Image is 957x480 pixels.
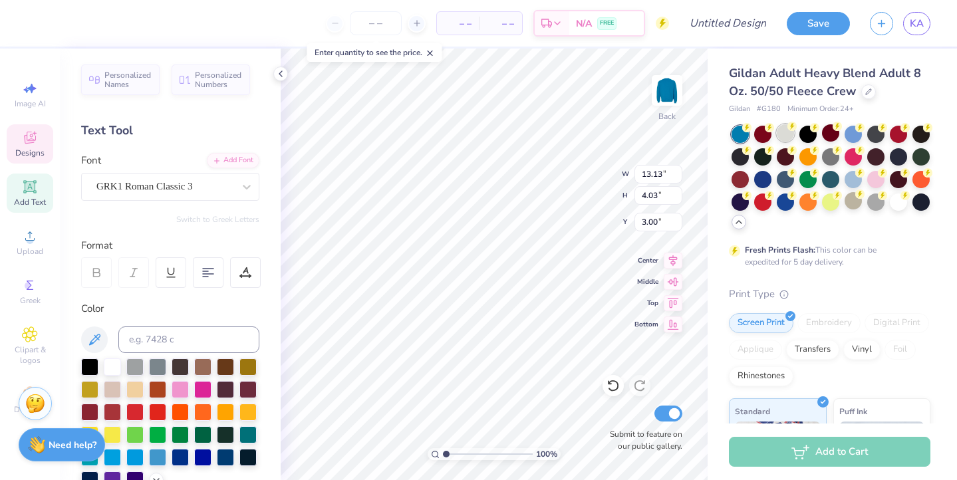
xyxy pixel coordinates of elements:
[634,320,658,329] span: Bottom
[104,70,152,89] span: Personalized Names
[757,104,781,115] span: # G180
[735,404,770,418] span: Standard
[20,295,41,306] span: Greek
[885,340,916,360] div: Foil
[634,277,658,287] span: Middle
[603,428,682,452] label: Submit to feature on our public gallery.
[15,98,46,109] span: Image AI
[14,197,46,207] span: Add Text
[176,214,259,225] button: Switch to Greek Letters
[729,287,930,302] div: Print Type
[118,326,259,353] input: e.g. 7428 c
[15,148,45,158] span: Designs
[910,16,924,31] span: KA
[445,17,472,31] span: – –
[729,104,750,115] span: Gildan
[787,104,854,115] span: Minimum Order: 24 +
[658,110,676,122] div: Back
[207,153,259,168] div: Add Font
[81,153,101,168] label: Font
[307,43,442,62] div: Enter quantity to see the price.
[654,77,680,104] img: Back
[729,65,921,99] span: Gildan Adult Heavy Blend Adult 8 Oz. 50/50 Fleece Crew
[843,340,881,360] div: Vinyl
[745,244,908,268] div: This color can be expedited for 5 day delivery.
[729,340,782,360] div: Applique
[81,301,259,316] div: Color
[17,246,43,257] span: Upload
[865,313,929,333] div: Digital Print
[350,11,402,35] input: – –
[81,122,259,140] div: Text Tool
[49,439,96,451] strong: Need help?
[576,17,592,31] span: N/A
[745,245,815,255] strong: Fresh Prints Flash:
[7,344,53,366] span: Clipart & logos
[536,448,557,460] span: 100 %
[786,340,839,360] div: Transfers
[14,404,46,415] span: Decorate
[195,70,242,89] span: Personalized Numbers
[679,10,777,37] input: Untitled Design
[903,12,930,35] a: KA
[634,299,658,308] span: Top
[729,366,793,386] div: Rhinestones
[634,256,658,265] span: Center
[600,19,614,28] span: FREE
[797,313,861,333] div: Embroidery
[839,404,867,418] span: Puff Ink
[487,17,514,31] span: – –
[787,12,850,35] button: Save
[729,313,793,333] div: Screen Print
[81,238,261,253] div: Format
